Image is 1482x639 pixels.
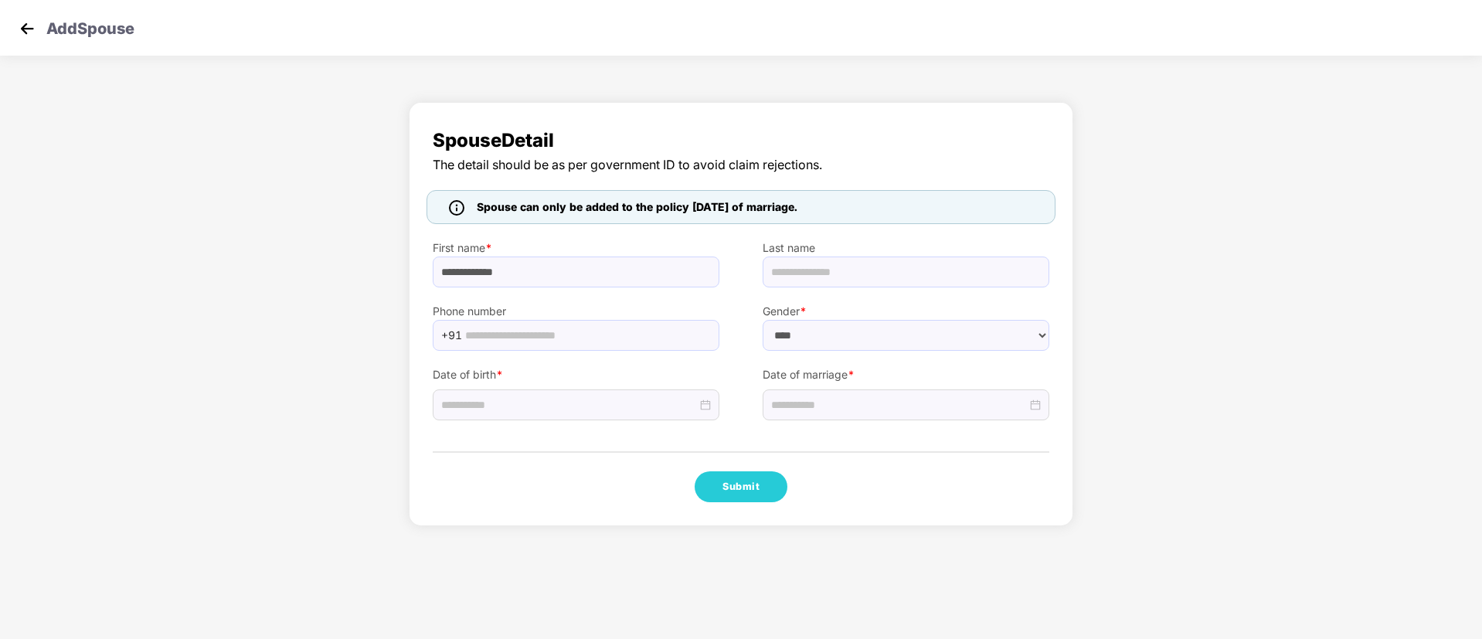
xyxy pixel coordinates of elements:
[763,303,1049,320] label: Gender
[433,303,719,320] label: Phone number
[433,366,719,383] label: Date of birth
[46,17,134,36] p: Add Spouse
[449,200,464,216] img: icon
[477,199,797,216] span: Spouse can only be added to the policy [DATE] of marriage.
[15,17,39,40] img: svg+xml;base64,PHN2ZyB4bWxucz0iaHR0cDovL3d3dy53My5vcmcvMjAwMC9zdmciIHdpZHRoPSIzMCIgaGVpZ2h0PSIzMC...
[433,155,1049,175] span: The detail should be as per government ID to avoid claim rejections.
[433,240,719,257] label: First name
[441,324,462,347] span: +91
[763,240,1049,257] label: Last name
[433,126,1049,155] span: Spouse Detail
[763,366,1049,383] label: Date of marriage
[695,471,787,502] button: Submit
